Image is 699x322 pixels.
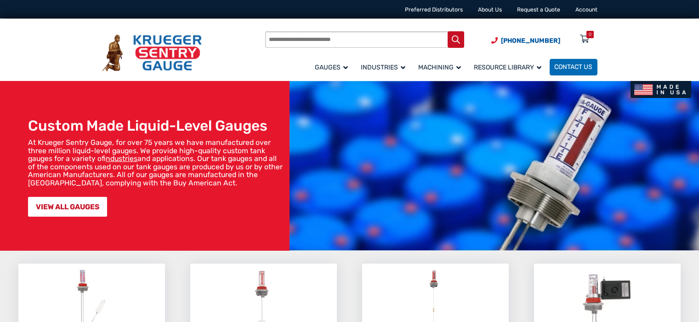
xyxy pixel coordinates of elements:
[315,63,348,71] span: Gauges
[517,6,560,13] a: Request a Quote
[356,57,414,76] a: Industries
[575,6,597,13] a: Account
[418,63,461,71] span: Machining
[478,6,502,13] a: About Us
[361,63,405,71] span: Industries
[491,36,560,46] a: Phone Number (920) 434-8860
[501,37,560,45] span: [PHONE_NUMBER]
[28,138,285,187] p: At Krueger Sentry Gauge, for over 75 years we have manufactured over three million liquid-level g...
[106,154,137,163] a: industries
[290,81,699,251] img: bg_hero_bannerksentry
[550,59,597,75] a: Contact Us
[28,197,107,217] a: VIEW ALL GAUGES
[102,34,202,71] img: Krueger Sentry Gauge
[589,31,591,38] div: 0
[405,6,463,13] a: Preferred Distributors
[469,57,550,76] a: Resource Library
[414,57,469,76] a: Machining
[28,117,285,135] h1: Custom Made Liquid-Level Gauges
[631,81,691,98] img: Made In USA
[554,63,592,71] span: Contact Us
[474,63,541,71] span: Resource Library
[310,57,356,76] a: Gauges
